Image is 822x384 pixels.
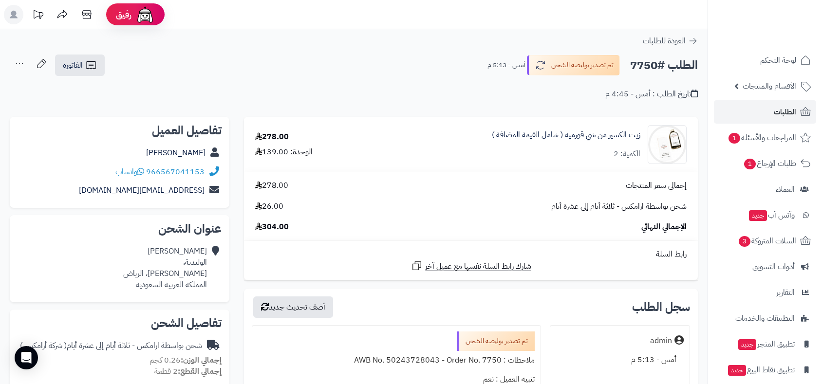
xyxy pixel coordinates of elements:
[738,339,756,350] span: جديد
[735,311,795,325] span: التطبيقات والخدمات
[135,5,155,24] img: ai-face.png
[255,221,289,233] span: 304.00
[728,131,796,145] span: المراجعات والأسئلة
[411,260,531,272] a: شارك رابط السلة نفسها مع عميل آخر
[650,335,672,347] div: admin
[743,79,796,93] span: الأقسام والمنتجات
[714,203,816,227] a: وآتس آبجديد
[643,35,686,47] span: العودة للطلبات
[255,131,289,143] div: 278.00
[744,158,756,169] span: 1
[749,210,767,221] span: جديد
[641,221,687,233] span: الإجمالي النهائي
[178,366,222,377] strong: إجمالي القطع:
[457,331,535,351] div: تم تصدير بوليصة الشحن
[255,180,288,191] span: 278.00
[714,255,816,278] a: أدوات التسويق
[643,35,698,47] a: العودة للطلبات
[776,183,795,196] span: العملاء
[258,351,535,370] div: ملاحظات : AWB No. 50243728043 - Order No. 7750
[26,5,50,27] a: تحديثات المنصة
[487,60,525,70] small: أمس - 5:13 م
[15,346,38,369] div: Open Intercom Messenger
[714,332,816,356] a: تطبيق المتجرجديد
[614,148,640,160] div: الكمية: 2
[605,89,698,100] div: تاريخ الطلب : أمس - 4:45 م
[123,246,207,290] div: [PERSON_NAME] الوليدية، [PERSON_NAME]، الرياض المملكة العربية السعودية
[727,363,795,377] span: تطبيق نقاط البيع
[527,55,620,75] button: تم تصدير بوليصة الشحن
[63,59,83,71] span: الفاتورة
[149,354,222,366] small: 0.26 كجم
[181,354,222,366] strong: إجمالي الوزن:
[714,100,816,124] a: الطلبات
[18,125,222,136] h2: تفاصيل العميل
[115,166,144,178] a: واتساب
[728,132,741,144] span: 1
[714,152,816,175] a: طلبات الإرجاع1
[737,337,795,351] span: تطبيق المتجر
[146,147,205,159] a: [PERSON_NAME]
[146,166,205,178] a: 966567041153
[79,184,205,196] a: [EMAIL_ADDRESS][DOMAIN_NAME]
[714,178,816,201] a: العملاء
[752,260,795,274] span: أدوات التسويق
[425,261,531,272] span: شارك رابط السلة نفسها مع عميل آخر
[255,201,283,212] span: 26.00
[551,201,687,212] span: شحن بواسطة ارامكس - ثلاثة أيام إلى عشرة أيام
[714,229,816,253] a: السلات المتروكة3
[714,49,816,72] a: لوحة التحكم
[714,358,816,382] a: تطبيق نقاط البيعجديد
[556,350,684,369] div: أمس - 5:13 م
[630,55,698,75] h2: الطلب #7750
[743,157,796,170] span: طلبات الإرجاع
[738,236,751,247] span: 3
[760,54,796,67] span: لوحة التحكم
[648,125,686,164] img: 1667489028-C7628D2A-21CB-4ECE-ABDA-869F195B5451-90x90.JPEG
[776,286,795,299] span: التقارير
[714,307,816,330] a: التطبيقات والخدمات
[154,366,222,377] small: 2 قطعة
[116,9,131,20] span: رفيق
[714,126,816,149] a: المراجعات والأسئلة1
[255,146,313,158] div: الوحدة: 139.00
[492,129,640,141] a: زيت الكسير من شي قورميه ( شامل القيمة المضافة )
[253,296,333,318] button: أضف تحديث جديد
[626,180,687,191] span: إجمالي سعر المنتجات
[55,55,105,76] a: الفاتورة
[18,223,222,235] h2: عنوان الشحن
[20,340,202,351] div: شحن بواسطة ارامكس - ثلاثة أيام إلى عشرة أيام
[728,365,746,376] span: جديد
[632,301,690,313] h3: سجل الطلب
[18,317,222,329] h2: تفاصيل الشحن
[20,340,67,351] span: ( شركة أرامكس )
[774,105,796,119] span: الطلبات
[738,234,796,248] span: السلات المتروكة
[748,208,795,222] span: وآتس آب
[714,281,816,304] a: التقارير
[756,17,813,37] img: logo-2.png
[248,249,694,260] div: رابط السلة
